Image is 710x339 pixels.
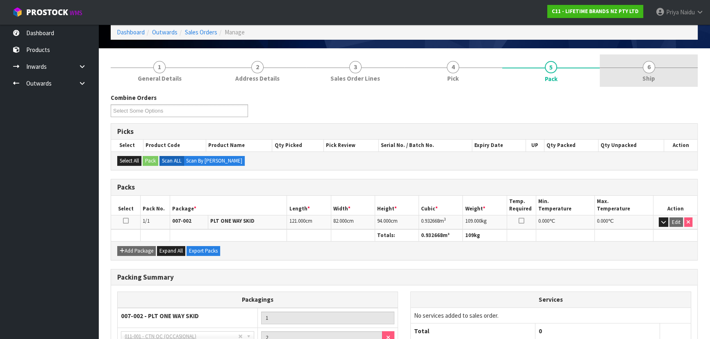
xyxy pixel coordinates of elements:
th: Temp. Required [507,196,536,215]
th: Package [170,196,287,215]
span: 82.000 [333,217,347,224]
h3: Picks [117,128,691,136]
th: Product Name [206,140,272,151]
th: Qty Unpacked [598,140,664,151]
button: Add Package [117,246,156,256]
td: m [419,215,463,229]
span: 0.000 [538,217,549,224]
th: Max. Temperature [595,196,653,215]
th: Product Code [143,140,206,151]
span: 109 [465,232,473,239]
span: Manage [225,28,245,36]
label: Combine Orders [111,93,157,102]
th: Pack No. [141,196,170,215]
a: Outwards [152,28,177,36]
th: Select [111,140,143,151]
td: kg [463,215,507,229]
span: 0 [539,327,542,335]
th: Total [411,323,535,339]
span: Pack [545,75,558,83]
th: Serial No. / Batch No. [379,140,472,151]
td: cm [375,215,419,229]
th: Action [653,196,697,215]
th: Packagings [118,292,398,308]
th: kg [463,230,507,242]
span: 0.000 [597,217,608,224]
th: Pick Review [324,140,379,151]
label: Scan By [PERSON_NAME] [184,156,245,166]
th: Cubic [419,196,463,215]
sup: 3 [444,217,446,222]
span: Ship [642,74,655,83]
span: 121.000 [289,217,305,224]
strong: PLT ONE WAY SKID [210,217,255,224]
span: 4 [447,61,459,73]
td: No services added to sales order. [411,307,691,323]
span: 2 [251,61,264,73]
button: Edit [669,217,683,227]
a: Dashboard [117,28,145,36]
span: Address Details [235,74,280,83]
th: Select [111,196,141,215]
button: Expand All [157,246,185,256]
a: Sales Orders [185,28,217,36]
th: Services [411,292,691,307]
label: Scan ALL [159,156,184,166]
th: m³ [419,230,463,242]
button: Export Packs [187,246,220,256]
td: ℃ [536,215,595,229]
span: ProStock [26,7,68,18]
th: Action [664,140,697,151]
span: 0.932668 [421,232,443,239]
th: Weight [463,196,507,215]
strong: 007-002 [172,217,191,224]
span: 1 [153,61,166,73]
td: cm [287,215,331,229]
span: Priya [666,8,679,16]
strong: 007-002 - PLT ONE WAY SKID [121,312,199,320]
th: Height [375,196,419,215]
strong: C11 - LIFETIME BRANDS NZ PTY LTD [552,8,639,15]
span: 109.000 [465,217,481,224]
span: Pick [447,74,459,83]
h3: Packing Summary [117,273,691,281]
th: Qty Packed [544,140,598,151]
th: Qty Picked [272,140,324,151]
small: WMS [70,9,82,17]
button: Select All [117,156,141,166]
th: Length [287,196,331,215]
span: General Details [138,74,182,83]
span: Naidu [680,8,695,16]
th: Expiry Date [472,140,526,151]
td: cm [331,215,375,229]
span: 6 [643,61,655,73]
th: Min. Temperature [536,196,595,215]
span: Sales Order Lines [330,74,380,83]
span: 5 [545,61,557,73]
span: 1/1 [143,217,150,224]
td: ℃ [595,215,653,229]
span: 3 [349,61,362,73]
th: UP [526,140,544,151]
th: Totals: [375,230,419,242]
button: Pack [143,156,158,166]
img: cube-alt.png [12,7,23,17]
span: Expand All [159,247,183,254]
h3: Packs [117,183,691,191]
span: 0.932668 [421,217,439,224]
span: 94.000 [377,217,391,224]
th: Width [331,196,375,215]
a: C11 - LIFETIME BRANDS NZ PTY LTD [547,5,643,18]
